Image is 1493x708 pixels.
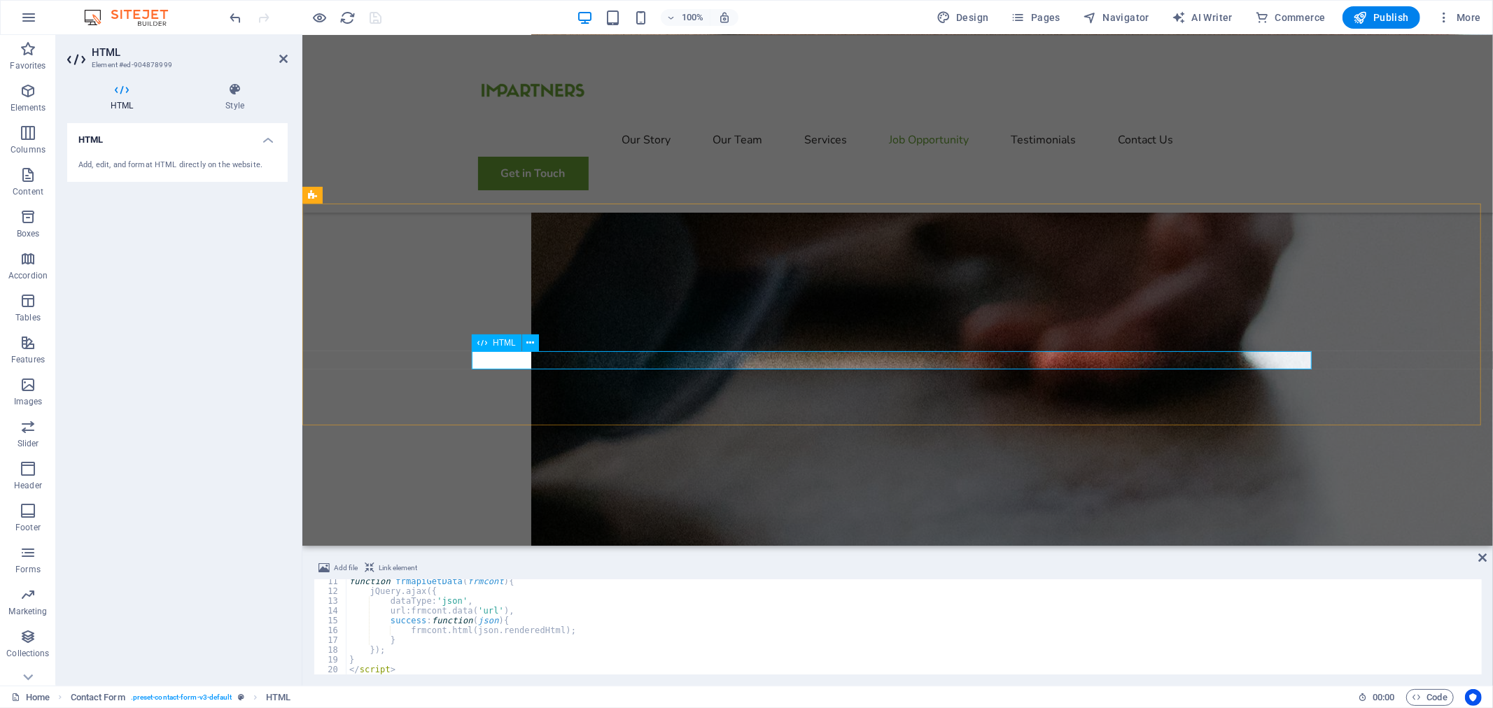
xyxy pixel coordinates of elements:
button: 100% [661,9,710,26]
i: On resize automatically adjust zoom level to fit chosen device. [718,11,731,24]
div: 16 [314,625,347,635]
button: Code [1406,689,1454,706]
span: . preset-contact-form-v3-default [131,689,232,706]
button: AI Writer [1166,6,1238,29]
p: Boxes [17,228,40,239]
p: Collections [6,648,49,659]
div: 17 [314,635,347,645]
p: Content [13,186,43,197]
p: Features [11,354,45,365]
div: 18 [314,645,347,655]
span: 00 00 [1373,689,1394,706]
span: More [1437,10,1481,24]
h4: Style [182,83,288,112]
button: Pages [1006,6,1066,29]
h4: HTML [67,123,288,148]
span: Add file [334,560,358,576]
p: Accordion [8,270,48,281]
p: Columns [10,144,45,155]
p: Footer [15,522,41,533]
button: Add file [316,560,360,576]
span: Click to select. Double-click to edit [266,689,290,706]
div: 19 [314,655,347,665]
a: Click to cancel selection. Double-click to open Pages [11,689,50,706]
p: Elements [10,102,46,113]
h2: HTML [92,46,288,59]
h6: 100% [682,9,704,26]
nav: breadcrumb [71,689,291,706]
p: Tables [15,312,41,323]
span: Design [937,10,989,24]
p: Forms [15,564,41,575]
div: Design (Ctrl+Alt+Y) [931,6,995,29]
p: Header [14,480,42,491]
button: Design [931,6,995,29]
button: Commerce [1249,6,1331,29]
div: Add, edit, and format HTML directly on the website. [78,160,276,171]
h4: HTML [67,83,182,112]
span: : [1382,692,1385,702]
i: Reload page [340,10,356,26]
span: Link element [379,560,417,576]
div: 13 [314,596,347,606]
div: 14 [314,606,347,616]
span: Navigator [1083,10,1149,24]
h6: Session time [1358,689,1395,706]
span: Code [1413,689,1448,706]
div: 12 [314,586,347,596]
iframe: To enrich screen reader interactions, please activate Accessibility in Grammarly extension settings [302,35,1493,546]
button: Navigator [1077,6,1155,29]
button: Link element [363,560,419,576]
div: 20 [314,665,347,674]
p: Favorites [10,60,45,71]
span: Click to select. Double-click to edit [71,689,125,706]
div: 11 [314,576,347,586]
i: Undo: Change HTML (Ctrl+Z) [228,10,244,26]
button: Publish [1343,6,1420,29]
span: Commerce [1255,10,1326,24]
p: Marketing [8,606,47,617]
button: undo [227,9,244,26]
span: Pages [1011,10,1060,24]
p: Slider [17,438,39,449]
h3: Element #ed-904878999 [92,59,260,71]
span: Publish [1354,10,1409,24]
span: HTML [493,339,516,347]
i: This element is a customizable preset [238,693,244,701]
button: Usercentrics [1465,689,1482,706]
span: AI Writer [1172,10,1233,24]
p: Images [14,396,43,407]
div: 15 [314,616,347,625]
img: Editor Logo [80,9,185,26]
button: More [1431,6,1487,29]
button: reload [339,9,356,26]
